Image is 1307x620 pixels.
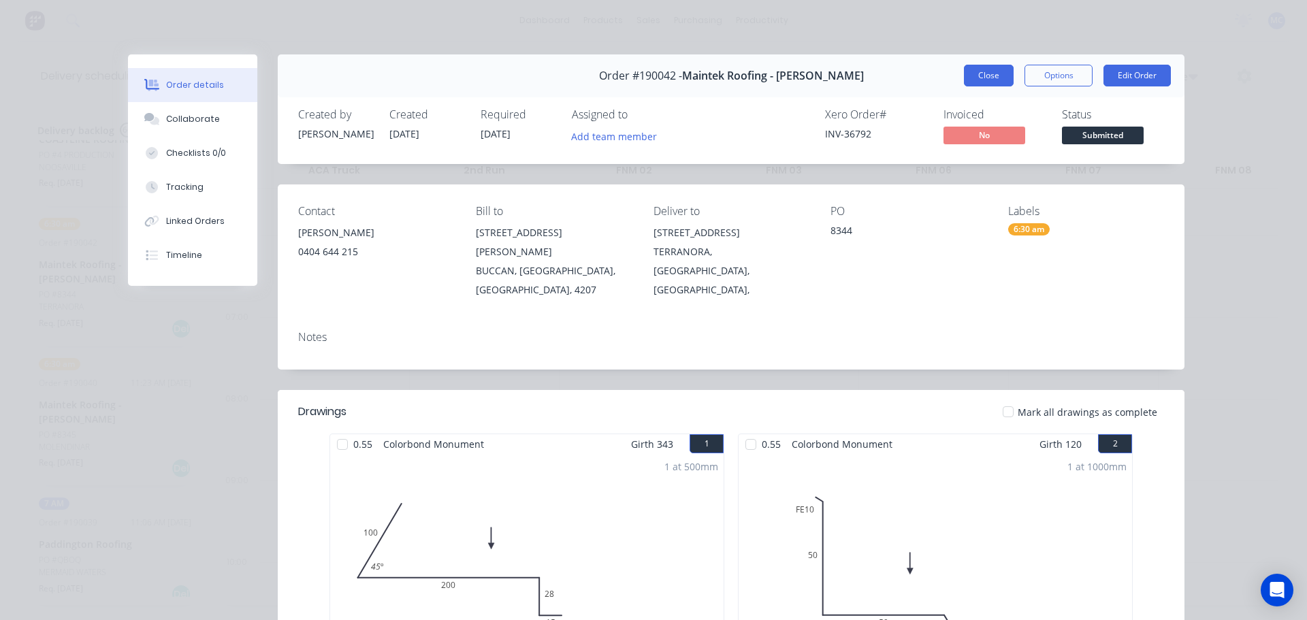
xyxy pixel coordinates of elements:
button: Tracking [128,170,257,204]
div: Xero Order # [825,108,927,121]
div: Open Intercom Messenger [1261,574,1293,606]
button: Close [964,65,1014,86]
div: [STREET_ADDRESS]TERRANORA, [GEOGRAPHIC_DATA], [GEOGRAPHIC_DATA], [653,223,809,299]
span: [DATE] [481,127,511,140]
div: Contact [298,205,454,218]
span: No [943,127,1025,144]
div: [PERSON_NAME] [298,223,454,242]
button: Checklists 0/0 [128,136,257,170]
button: Edit Order [1103,65,1171,86]
span: Girth 343 [631,434,673,454]
div: [STREET_ADDRESS][PERSON_NAME] [476,223,632,261]
div: [PERSON_NAME]0404 644 215 [298,223,454,267]
div: Order details [166,79,224,91]
div: [STREET_ADDRESS][PERSON_NAME]BUCCAN, [GEOGRAPHIC_DATA], [GEOGRAPHIC_DATA], 4207 [476,223,632,299]
div: Collaborate [166,113,220,125]
div: Linked Orders [166,215,225,227]
span: 0.55 [756,434,786,454]
div: Created by [298,108,373,121]
button: Add team member [572,127,664,145]
button: Add team member [564,127,664,145]
span: Mark all drawings as complete [1018,405,1157,419]
span: Colorbond Monument [378,434,489,454]
div: Labels [1008,205,1164,218]
span: 0.55 [348,434,378,454]
button: 2 [1098,434,1132,453]
div: TERRANORA, [GEOGRAPHIC_DATA], [GEOGRAPHIC_DATA], [653,242,809,299]
span: Submitted [1062,127,1144,144]
button: Order details [128,68,257,102]
span: Order #190042 - [599,69,682,82]
button: 1 [690,434,724,453]
div: 1 at 500mm [664,459,718,474]
div: Timeline [166,249,202,261]
div: Invoiced [943,108,1046,121]
div: Deliver to [653,205,809,218]
div: 8344 [830,223,986,242]
div: Drawings [298,404,346,420]
div: Assigned to [572,108,708,121]
div: Created [389,108,464,121]
span: Maintek Roofing - [PERSON_NAME] [682,69,864,82]
div: Status [1062,108,1164,121]
div: INV-36792 [825,127,927,141]
button: Submitted [1062,127,1144,147]
div: Bill to [476,205,632,218]
button: Linked Orders [128,204,257,238]
div: 1 at 1000mm [1067,459,1127,474]
div: 6:30 am [1008,223,1050,235]
span: Colorbond Monument [786,434,898,454]
div: Tracking [166,181,204,193]
div: Required [481,108,555,121]
div: 0404 644 215 [298,242,454,261]
span: [DATE] [389,127,419,140]
div: BUCCAN, [GEOGRAPHIC_DATA], [GEOGRAPHIC_DATA], 4207 [476,261,632,299]
button: Options [1024,65,1093,86]
span: Girth 120 [1039,434,1082,454]
div: [STREET_ADDRESS] [653,223,809,242]
div: Notes [298,331,1164,344]
div: [PERSON_NAME] [298,127,373,141]
button: Collaborate [128,102,257,136]
div: PO [830,205,986,218]
button: Timeline [128,238,257,272]
div: Checklists 0/0 [166,147,226,159]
